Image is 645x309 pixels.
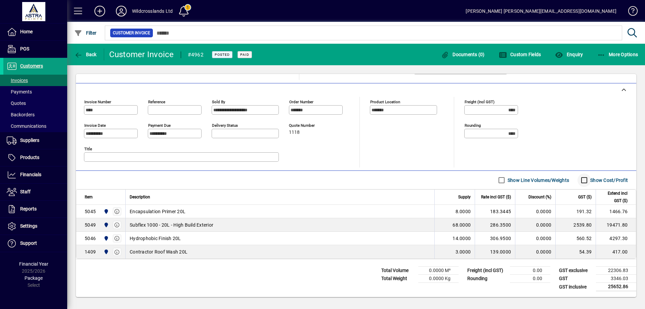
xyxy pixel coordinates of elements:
span: Encapsulation Primer 20L [130,208,185,215]
a: Suppliers [3,132,67,149]
span: Panmure [102,221,110,229]
span: Paid [240,52,249,57]
span: Panmure [102,208,110,215]
span: Staff [20,189,31,194]
span: 3.0000 [456,248,471,255]
span: Subflex 1000 - 20L - High Build Exterior [130,222,213,228]
span: Back [74,52,97,57]
td: 3346.03 [596,275,636,283]
span: Extend incl GST ($) [600,190,628,204]
div: 286.3500 [479,222,511,228]
td: GST [556,275,596,283]
td: 191.32 [555,205,596,218]
span: Invoices [7,78,28,83]
td: 0.0000 [515,232,555,245]
span: GST ($) [578,193,592,201]
mat-label: Title [84,147,92,151]
td: GST inclusive [556,283,596,291]
div: 1409 [85,248,96,255]
a: Settings [3,218,67,235]
td: GST exclusive [556,267,596,275]
span: Documents (0) [441,52,485,57]
td: Total Volume [378,267,418,275]
a: POS [3,41,67,57]
a: Support [3,235,67,252]
a: Backorders [3,109,67,120]
span: Quote number [289,123,329,128]
span: Customer Invoice [113,30,150,36]
button: Filter [73,27,98,39]
div: Customer Invoice [109,49,174,60]
td: 25652.86 [596,283,636,291]
div: 5046 [85,235,96,242]
span: Customers [20,63,43,69]
td: 0.00 [510,267,550,275]
td: 1466.76 [596,205,636,218]
a: Staff [3,184,67,200]
button: Enquiry [553,48,585,61]
mat-label: Invoice number [84,100,111,104]
mat-label: Freight (incl GST) [465,100,494,104]
a: Financials [3,166,67,183]
td: 54.39 [555,245,596,259]
td: 22306.83 [596,267,636,275]
span: Products [20,155,39,160]
span: Filter [74,30,97,36]
span: Posted [215,52,230,57]
td: 0.00 [510,275,550,283]
span: Settings [20,223,37,229]
td: Rounding [464,275,510,283]
span: Financial Year [19,261,48,267]
span: Home [20,29,33,34]
span: Enquiry [555,52,583,57]
span: Quotes [7,101,26,106]
button: More Options [596,48,640,61]
a: Communications [3,120,67,132]
div: [PERSON_NAME] [PERSON_NAME][EMAIL_ADDRESS][DOMAIN_NAME] [466,6,616,16]
div: 5049 [85,222,96,228]
td: Freight (incl GST) [464,267,510,275]
button: Back [73,48,98,61]
td: 2539.80 [555,218,596,232]
mat-label: Sold by [212,100,225,104]
span: Package [25,275,43,281]
label: Show Cost/Profit [589,177,628,184]
span: Communications [7,123,46,129]
span: Payments [7,89,32,94]
a: Knowledge Base [623,1,637,23]
a: Quotes [3,98,67,109]
mat-label: Rounding [465,123,481,128]
div: Wildcrosslands Ltd [132,6,173,16]
a: Reports [3,201,67,218]
span: Custom Fields [499,52,541,57]
td: 560.52 [555,232,596,245]
td: 0.0000 [515,205,555,218]
span: Backorders [7,112,35,117]
span: 14.0000 [453,235,471,242]
div: 139.0000 [479,248,511,255]
span: Reports [20,206,37,211]
a: Invoices [3,75,67,86]
a: Products [3,149,67,166]
span: Suppliers [20,138,39,143]
div: #4962 [188,49,204,60]
a: Payments [3,86,67,98]
button: Add [89,5,111,17]
span: Discount (%) [528,193,551,201]
span: Item [85,193,93,201]
button: Profile [111,5,132,17]
label: Show Line Volumes/Weights [506,177,569,184]
span: Panmure [102,248,110,256]
button: Documents (0) [439,48,486,61]
span: Financials [20,172,41,177]
span: 68.0000 [453,222,471,228]
div: 183.3445 [479,208,511,215]
span: Hydrophobic Finish 20L [130,235,181,242]
span: 8.0000 [456,208,471,215]
div: 306.9500 [479,235,511,242]
td: 0.0000 M³ [418,267,459,275]
td: 417.00 [596,245,636,259]
button: Custom Fields [497,48,543,61]
td: 4297.30 [596,232,636,245]
mat-label: Invoice date [84,123,106,128]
